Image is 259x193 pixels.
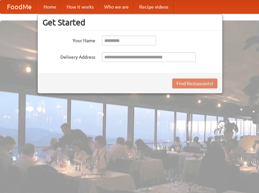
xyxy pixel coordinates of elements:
[43,17,217,27] h3: Get Started
[61,0,99,14] a: How it works
[134,0,174,14] a: Recipe videos
[43,52,95,60] label: Delivery Address
[172,79,217,88] button: Find Restaurants!
[99,0,134,14] a: Who we are
[43,36,95,44] label: Your Name
[0,0,38,14] a: FoodMe
[38,0,61,14] a: Home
